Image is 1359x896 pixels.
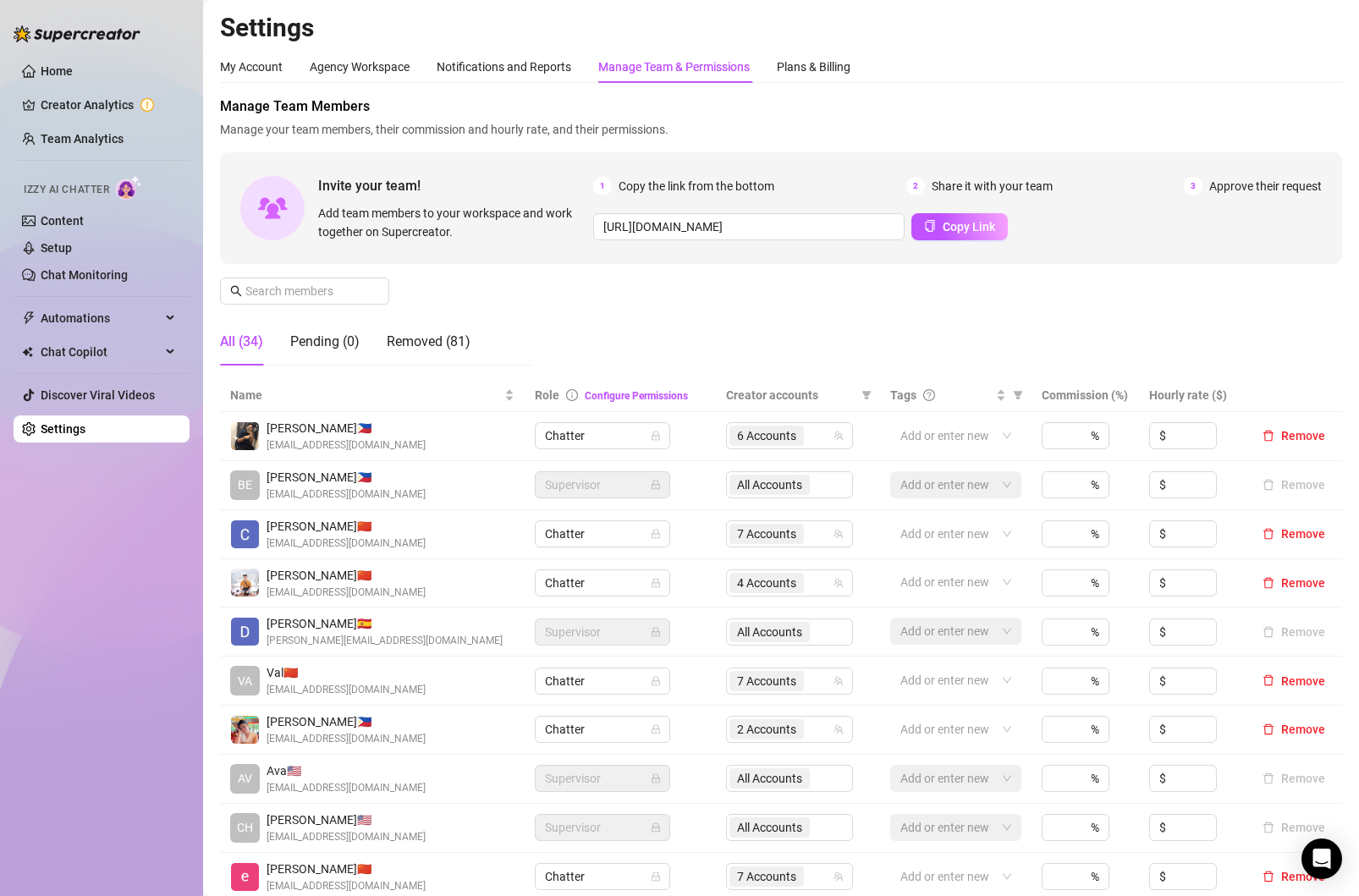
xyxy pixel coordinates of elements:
img: Charmaine Javillonar [231,520,259,548]
img: AI Chatter [116,175,142,200]
span: copy [924,220,936,232]
img: Chat Copilot [22,346,33,358]
span: [PERSON_NAME] 🇺🇸 [267,811,426,829]
span: [PERSON_NAME] 🇨🇳 [267,860,426,878]
span: Tags [890,386,916,404]
span: 7 Accounts [729,671,804,691]
span: Approve their request [1209,177,1322,195]
span: filter [858,382,875,408]
span: lock [651,480,661,490]
span: [EMAIL_ADDRESS][DOMAIN_NAME] [267,780,426,796]
div: Open Intercom Messenger [1301,838,1342,879]
span: Remove [1281,723,1325,736]
span: Chatter [545,864,660,889]
span: [EMAIL_ADDRESS][DOMAIN_NAME] [267,682,426,698]
span: [PERSON_NAME] 🇵🇭 [267,419,426,437]
button: Remove [1256,573,1332,593]
button: Remove [1256,866,1332,887]
span: delete [1263,430,1274,442]
span: info-circle [566,389,578,401]
div: Manage Team & Permissions [598,58,750,76]
span: Name [230,386,501,404]
span: 6 Accounts [729,426,804,446]
a: Home [41,64,73,78]
span: 7 Accounts [729,524,804,544]
span: 2 Accounts [737,720,796,739]
div: Pending (0) [290,332,360,352]
span: [PERSON_NAME] 🇨🇳 [267,566,426,585]
a: Team Analytics [41,132,124,146]
span: lock [651,529,661,539]
span: thunderbolt [22,311,36,325]
span: 4 Accounts [729,573,804,593]
span: [EMAIL_ADDRESS][DOMAIN_NAME] [267,585,426,601]
span: [EMAIL_ADDRESS][DOMAIN_NAME] [267,731,426,747]
span: 4 Accounts [737,574,796,592]
img: logo-BBDzfeDw.svg [14,25,140,42]
span: Supervisor [545,619,660,645]
span: lock [651,822,661,833]
span: search [230,285,242,297]
span: [EMAIL_ADDRESS][DOMAIN_NAME] [267,536,426,552]
button: Remove [1256,719,1332,739]
a: Content [41,214,84,228]
h2: Settings [220,12,1342,44]
img: Davis Armbrust [231,618,259,646]
span: [PERSON_NAME][EMAIL_ADDRESS][DOMAIN_NAME] [267,633,503,649]
span: Chatter [545,423,660,448]
span: CH [237,818,253,837]
th: Hourly rate ($) [1139,379,1246,412]
span: delete [1263,871,1274,882]
img: Aira Marie [231,716,259,744]
span: Ava 🇺🇸 [267,761,426,780]
span: Chatter [545,521,660,547]
span: delete [1263,674,1274,686]
span: VA [238,672,252,690]
span: lock [651,578,661,588]
span: team [834,529,844,539]
span: Supervisor [545,815,660,840]
a: Settings [41,422,85,436]
span: lock [651,431,661,441]
span: Manage Team Members [220,96,1342,117]
span: 7 Accounts [737,525,796,543]
div: Notifications and Reports [437,58,571,76]
span: 3 [1184,177,1202,195]
button: Remove [1256,475,1332,495]
span: [PERSON_NAME] 🇵🇭 [267,712,426,731]
a: Creator Analytics exclamation-circle [41,91,176,118]
span: [PERSON_NAME] 🇵🇭 [267,468,426,486]
button: Remove [1256,426,1332,446]
span: delete [1263,528,1274,540]
span: Izzy AI Chatter [24,182,109,198]
a: Configure Permissions [585,390,688,402]
span: team [834,431,844,441]
span: team [834,578,844,588]
div: Removed (81) [387,332,470,352]
span: team [834,871,844,882]
span: 1 [593,177,612,195]
span: team [834,676,844,686]
span: filter [1013,390,1023,400]
span: lock [651,724,661,734]
span: Val 🇨🇳 [267,663,426,682]
span: [EMAIL_ADDRESS][DOMAIN_NAME] [267,878,426,894]
span: 2 Accounts [729,719,804,739]
th: Commission (%) [1032,379,1138,412]
span: Chatter [545,668,660,694]
span: delete [1263,723,1274,735]
span: Copy the link from the bottom [619,177,774,195]
span: lock [651,676,661,686]
span: Creator accounts [726,386,854,404]
button: Remove [1256,817,1332,838]
span: Share it with your team [932,177,1053,195]
span: Add team members to your workspace and work together on Supercreator. [318,204,586,241]
span: BE [238,475,252,494]
span: [PERSON_NAME] 🇨🇳 [267,517,426,536]
th: Name [220,379,525,412]
button: Copy Link [911,213,1008,240]
span: 7 Accounts [737,672,796,690]
span: Remove [1281,576,1325,590]
button: Remove [1256,768,1332,789]
span: Chat Copilot [41,338,161,366]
